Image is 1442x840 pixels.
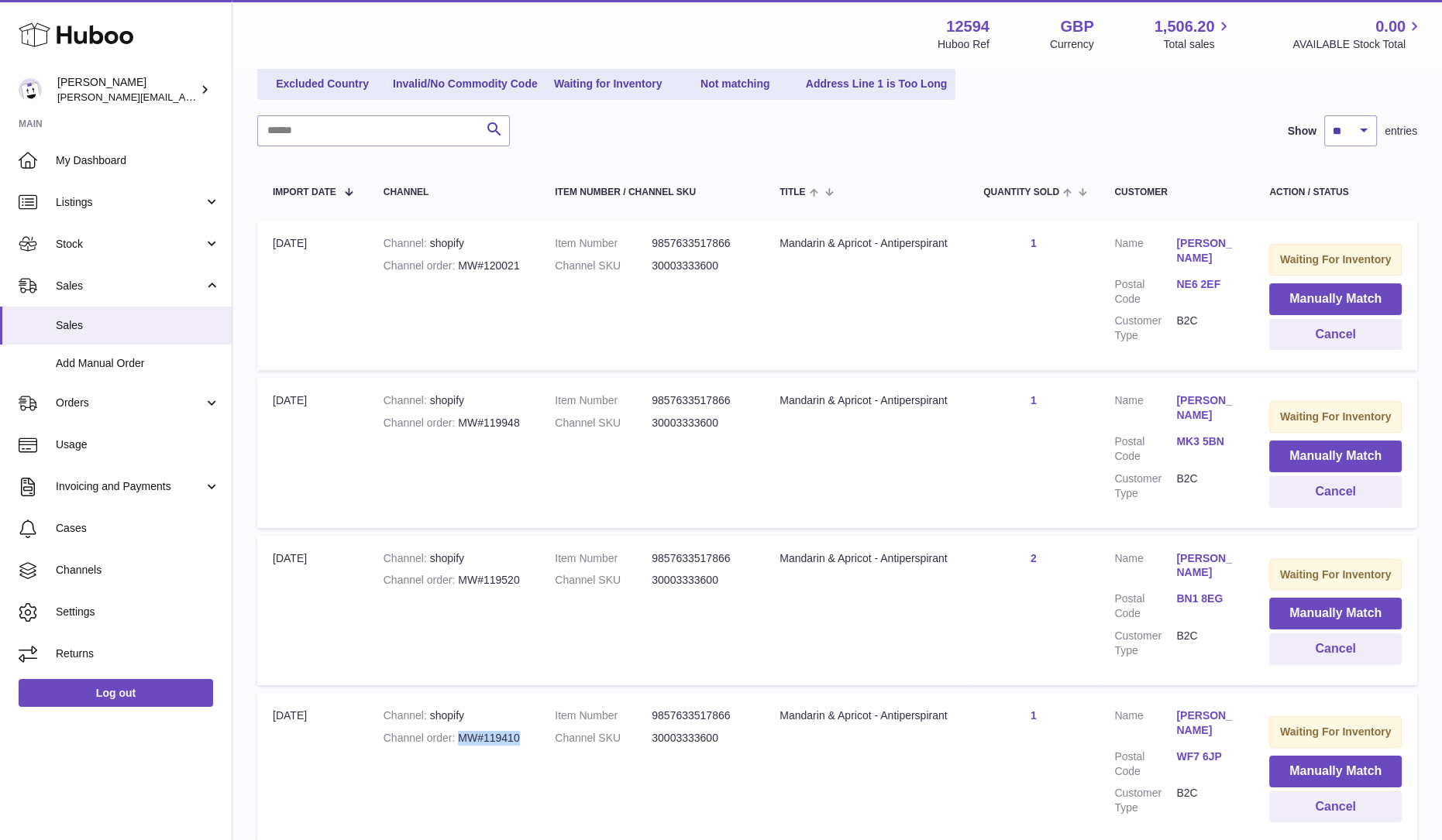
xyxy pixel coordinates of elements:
[555,731,652,746] dt: Channel SKU
[257,378,368,527] td: [DATE]
[56,479,204,494] span: Invoicing and Payments
[57,75,197,105] div: [PERSON_NAME]
[1280,410,1391,423] strong: Waiting For Inventory
[1114,551,1176,585] dt: Name
[56,396,204,410] span: Orders
[555,708,652,723] dt: Item Number
[555,416,652,430] dt: Channel SKU
[652,573,749,588] dd: 30003333600
[780,236,952,251] div: Mandarin & Apricot - Antiperspirant
[1269,633,1402,665] button: Cancel
[1292,37,1423,52] span: AVAILABLE Stock Total
[780,708,952,723] div: Mandarin & Apricot - Antiperspirant
[384,237,430,249] strong: Channel
[273,187,336,197] span: Import date
[1269,283,1402,315] button: Manually Match
[387,71,543,97] a: Invalid/No Commodity Code
[555,187,749,197] div: Item Number / Channel SKU
[1176,393,1238,423] a: [PERSON_NAME]
[1163,37,1232,52] span: Total sales
[384,236,524,251] div: shopify
[555,259,652,273] dt: Channel SKU
[1060,16,1093,37] strong: GBP
[652,393,749,408] dd: 9857633517866
[1114,187,1238,197] div: Customer
[652,259,749,273] dd: 30003333600
[384,416,524,430] div: MW#119948
[56,153,220,168] span: My Dashboard
[1114,314,1176,343] dt: Customer Type
[1176,708,1238,738] a: [PERSON_NAME]
[1114,236,1176,269] dt: Name
[1176,277,1238,292] a: NE6 2EF
[57,91,311,103] span: [PERSON_NAME][EMAIL_ADDRESS][DOMAIN_NAME]
[1114,708,1176,742] dt: Name
[1031,709,1037,722] a: 1
[1288,124,1316,139] label: Show
[1031,237,1037,249] a: 1
[384,732,459,744] strong: Channel order
[384,417,459,429] strong: Channel order
[56,318,220,333] span: Sales
[257,536,368,685] td: [DATE]
[56,356,220,371] span: Add Manual Order
[1155,16,1215,37] span: 1,506.20
[546,71,670,97] a: Waiting for Inventory
[555,573,652,588] dt: Channel SKU
[780,393,952,408] div: Mandarin & Apricot - Antiperspirant
[1176,786,1238,815] dd: B2C
[1269,187,1402,197] div: Action / Status
[384,731,524,746] div: MW#119410
[1292,16,1423,52] a: 0.00 AVAILABLE Stock Total
[384,574,459,586] strong: Channel order
[260,71,384,97] a: Excluded Country
[384,551,524,566] div: shopify
[56,237,204,252] span: Stock
[1114,591,1176,621] dt: Postal Code
[1050,37,1094,52] div: Currency
[555,236,652,251] dt: Item Number
[56,646,220,661] span: Returns
[1269,441,1402,472] button: Manually Match
[1375,16,1406,37] span: 0.00
[1176,434,1238,449] a: MK3 5BN
[1031,394,1037,406] a: 1
[1176,749,1238,764] a: WF7 6JP
[1114,393,1176,427] dt: Name
[800,71,953,97] a: Address Line 1 is Too Long
[384,393,524,408] div: shopify
[1269,791,1402,823] button: Cancel
[1114,749,1176,779] dt: Postal Code
[1114,471,1176,501] dt: Customer Type
[1176,471,1238,501] dd: B2C
[1269,756,1402,787] button: Manually Match
[56,605,220,619] span: Settings
[19,78,42,101] img: owen@wearemakewaves.com
[1269,598,1402,629] button: Manually Match
[384,709,430,722] strong: Channel
[384,708,524,723] div: shopify
[1280,725,1391,738] strong: Waiting For Inventory
[1114,629,1176,658] dt: Customer Type
[1176,236,1238,266] a: [PERSON_NAME]
[983,187,1059,197] span: Quantity Sold
[1269,319,1402,351] button: Cancel
[384,394,430,406] strong: Channel
[1176,591,1238,606] a: BN1 8EG
[1114,434,1176,464] dt: Postal Code
[673,71,797,97] a: Not matching
[938,37,989,52] div: Huboo Ref
[56,437,220,452] span: Usage
[1155,16,1233,52] a: 1,506.20 Total sales
[1176,314,1238,343] dd: B2C
[1280,253,1391,266] strong: Waiting For Inventory
[19,679,213,707] a: Log out
[946,16,989,37] strong: 12594
[384,552,430,564] strong: Channel
[257,221,368,370] td: [DATE]
[1114,277,1176,307] dt: Postal Code
[56,563,220,578] span: Channels
[1031,552,1037,564] a: 2
[1385,124,1417,139] span: entries
[652,551,749,566] dd: 9857633517866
